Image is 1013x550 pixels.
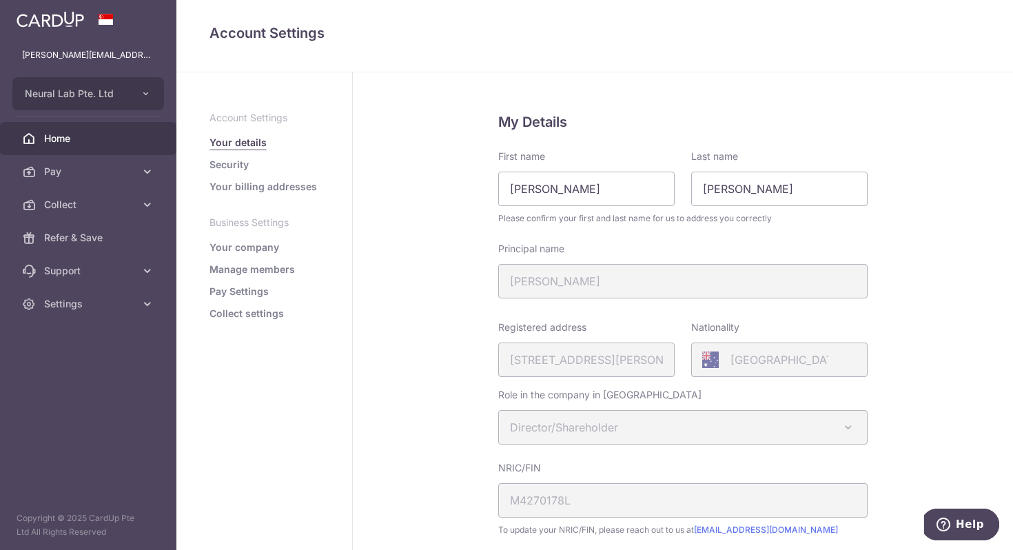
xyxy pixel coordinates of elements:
span: Settings [44,297,135,311]
label: Registered address [498,320,586,334]
span: Help [32,10,60,22]
p: Account Settings [209,111,319,125]
input: Last name [691,172,868,206]
p: Business Settings [209,216,319,230]
input: First name [498,172,675,206]
label: Nationality [691,320,739,334]
a: Your details [209,136,267,150]
span: Collect [44,198,135,212]
span: Please confirm your first and last name for us to address you correctly [498,212,868,225]
label: Role in the company in [GEOGRAPHIC_DATA] [498,388,702,402]
a: Security [209,158,249,172]
button: Neural Lab Pte. Ltd [12,77,164,110]
p: [PERSON_NAME][EMAIL_ADDRESS][DOMAIN_NAME] [22,48,154,62]
a: Pay Settings [209,285,269,298]
iframe: Opens a widget where you can find more information [924,509,999,543]
span: To update your NRIC/FIN, please reach out to us at [498,523,868,537]
span: Director/Shareholder [498,410,868,445]
a: Manage members [209,263,295,276]
label: First name [498,150,545,163]
a: Your billing addresses [209,180,317,194]
a: [EMAIL_ADDRESS][DOMAIN_NAME] [694,524,838,535]
label: Last name [691,150,738,163]
img: CardUp [17,11,84,28]
span: Director/Shareholder [499,411,867,444]
span: Home [44,132,135,145]
span: Refer & Save [44,231,135,245]
span: Support [44,264,135,278]
label: Principal name [498,242,564,256]
span: Pay [44,165,135,179]
h5: My Details [498,111,868,133]
a: Your company [209,241,279,254]
a: Collect settings [209,307,284,320]
span: Neural Lab Pte. Ltd [25,87,127,101]
label: NRIC/FIN [498,461,541,475]
h4: Account Settings [209,22,980,44]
